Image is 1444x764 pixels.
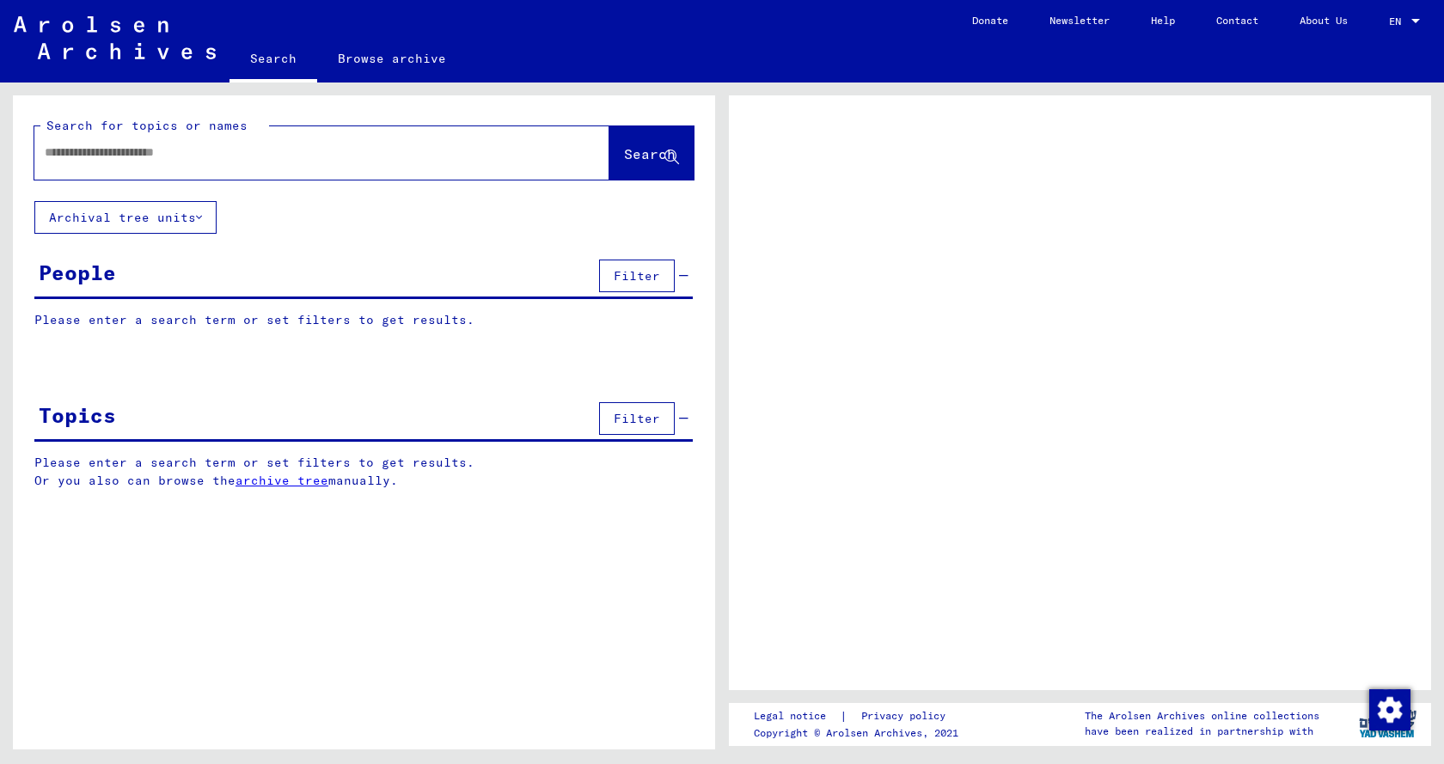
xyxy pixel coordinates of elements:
img: Arolsen_neg.svg [14,16,216,59]
span: Filter [614,268,660,284]
div: People [39,257,116,288]
button: Filter [599,260,675,292]
button: Search [609,126,694,180]
p: Please enter a search term or set filters to get results. [34,311,693,329]
p: Copyright © Arolsen Archives, 2021 [754,725,966,741]
a: archive tree [236,473,328,488]
img: yv_logo.png [1355,702,1420,745]
button: Archival tree units [34,201,217,234]
mat-label: Search for topics or names [46,118,248,133]
span: Filter [614,411,660,426]
button: Filter [599,402,675,435]
p: have been realized in partnership with [1085,724,1319,739]
img: Change consent [1369,689,1410,730]
span: Search [624,145,676,162]
p: Please enter a search term or set filters to get results. Or you also can browse the manually. [34,454,694,490]
div: Topics [39,400,116,431]
a: Privacy policy [847,707,966,725]
a: Legal notice [754,707,840,725]
a: Browse archive [317,38,467,79]
div: Change consent [1368,688,1410,730]
a: Search [229,38,317,83]
div: | [754,707,966,725]
p: The Arolsen Archives online collections [1085,708,1319,724]
span: EN [1389,15,1408,28]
